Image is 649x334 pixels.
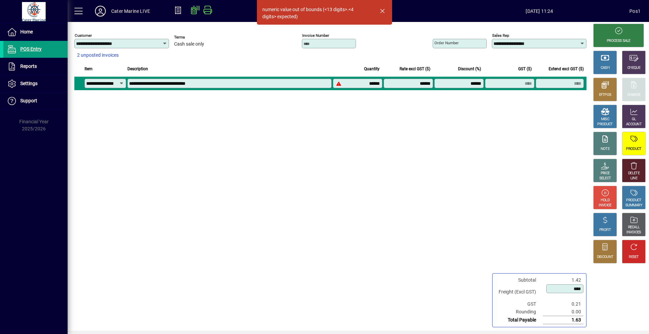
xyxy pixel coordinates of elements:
[628,225,640,230] div: RECALL
[458,65,481,73] span: Discount (%)
[543,316,583,324] td: 1.63
[599,176,611,181] div: SELECT
[3,58,68,75] a: Reports
[495,284,543,300] td: Freight (Excl GST)
[607,38,630,44] div: PROCESS SALE
[3,75,68,92] a: Settings
[174,35,215,40] span: Terms
[302,33,329,38] mat-label: Invoice number
[495,316,543,324] td: Total Payable
[495,300,543,308] td: GST
[627,93,641,98] div: CHARGE
[597,255,613,260] div: DISCOUNT
[111,6,150,17] div: Cater Marine LIVE
[3,24,68,41] a: Home
[628,171,640,176] div: DELETE
[492,33,509,38] mat-label: Sales rep
[626,230,641,235] div: INVOICES
[174,42,204,47] span: Cash sale only
[601,66,609,71] div: CASH
[601,171,610,176] div: PRICE
[434,41,459,45] mat-label: Order number
[518,65,532,73] span: GST ($)
[629,255,639,260] div: RESET
[450,6,630,17] span: [DATE] 11:24
[90,5,111,17] button: Profile
[20,46,42,52] span: POS Entry
[20,81,38,86] span: Settings
[74,49,121,61] button: 2 unposted invoices
[597,122,612,127] div: PRODUCT
[625,203,642,208] div: SUMMARY
[20,29,33,34] span: Home
[20,98,37,103] span: Support
[626,147,641,152] div: PRODUCT
[601,198,609,203] div: HOLD
[400,65,430,73] span: Rate excl GST ($)
[495,276,543,284] td: Subtotal
[626,198,641,203] div: PRODUCT
[627,66,640,71] div: CHEQUE
[127,65,148,73] span: Description
[495,308,543,316] td: Rounding
[601,117,609,122] div: MISC
[20,63,37,69] span: Reports
[632,117,636,122] div: GL
[599,203,611,208] div: INVOICE
[543,308,583,316] td: 0.00
[77,52,119,59] span: 2 unposted invoices
[75,33,92,38] mat-label: Customer
[629,6,641,17] div: Pos1
[543,276,583,284] td: 1.42
[599,228,611,233] div: PROFIT
[3,93,68,109] a: Support
[599,93,611,98] div: EFTPOS
[626,122,642,127] div: ACCOUNT
[543,300,583,308] td: 0.21
[549,65,584,73] span: Extend excl GST ($)
[630,176,637,181] div: LINE
[364,65,380,73] span: Quantity
[601,147,609,152] div: NOTE
[85,65,93,73] span: Item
